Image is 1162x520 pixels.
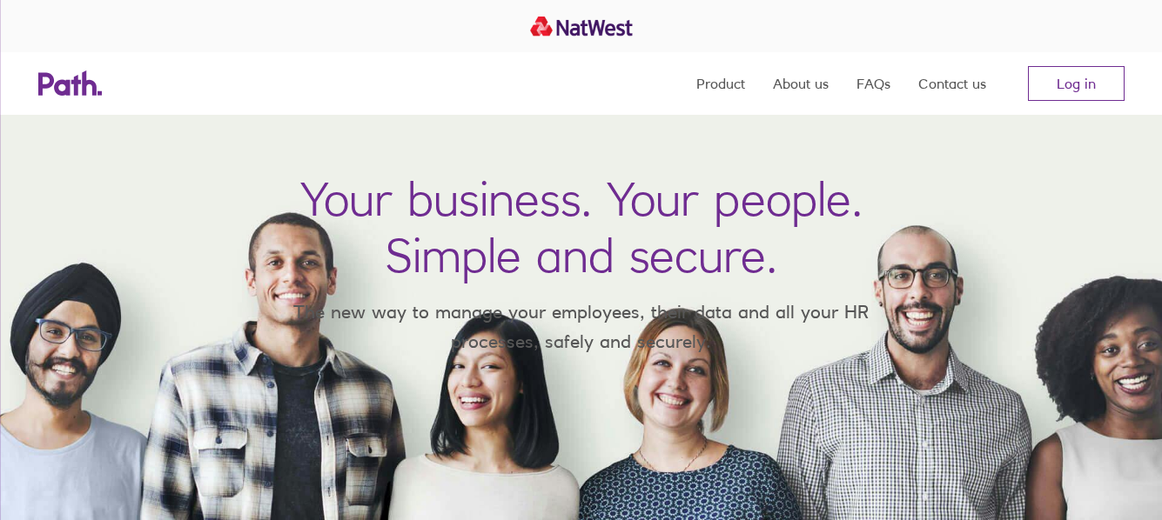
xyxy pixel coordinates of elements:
[268,297,895,356] p: The new way to manage your employees, their data and all your HR processes, safely and securely.
[773,52,829,115] a: About us
[696,52,745,115] a: Product
[300,170,863,283] h1: Your business. Your people. Simple and secure.
[918,52,986,115] a: Contact us
[856,52,890,115] a: FAQs
[1028,66,1125,101] a: Log in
